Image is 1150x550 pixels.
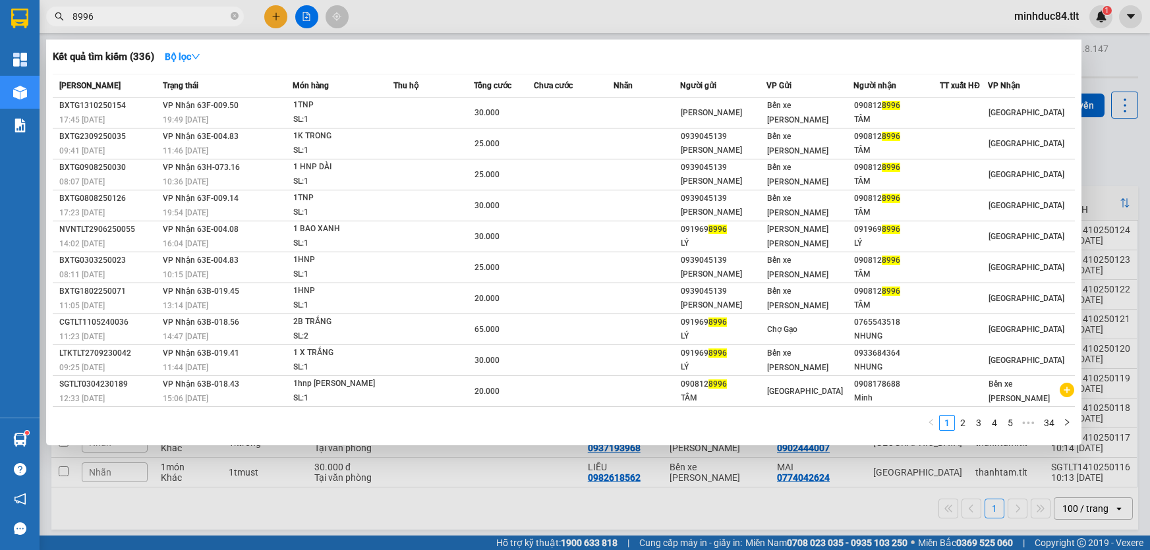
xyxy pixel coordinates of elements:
span: [PERSON_NAME] [59,81,121,90]
span: 10:15 [DATE] [163,270,208,279]
div: 090812 [854,285,939,298]
span: [GEOGRAPHIC_DATA] [989,232,1064,241]
button: left [923,415,939,431]
div: 091969 [681,316,766,329]
div: SL: 1 [293,206,392,220]
span: 20.000 [474,387,500,396]
a: 2 [956,416,970,430]
div: NHUNG [854,329,939,343]
span: message [14,522,26,535]
li: 3 [971,415,987,431]
span: 65.000 [474,325,500,334]
div: 1 BAO XANH [293,222,392,236]
img: warehouse-icon [13,86,27,99]
span: Nhãn [614,81,633,90]
div: TÂM [854,113,939,126]
div: TÂM [854,298,939,312]
span: VP Gửi [766,81,791,90]
div: BXTG0303250023 [59,254,159,267]
div: LÝ [681,329,766,343]
span: 12:33 [DATE] [59,394,105,403]
li: 34 [1039,415,1059,431]
div: BXTG0908250030 [59,161,159,175]
a: 34 [1040,416,1058,430]
div: LÝ [854,236,939,250]
span: 8996 [882,163,900,172]
img: dashboard-icon [13,53,27,67]
span: VP Nhận 63B-018.56 [163,317,239,327]
span: Bến xe [PERSON_NAME] [767,287,828,310]
span: 8996 [708,317,727,327]
span: Bến xe [PERSON_NAME] [989,379,1050,403]
span: VP Nhận 63H-073.16 [163,163,240,172]
span: VP Nhận 63B-019.45 [163,287,239,296]
span: 09:41 [DATE] [59,146,105,155]
span: 11:46 [DATE] [163,146,208,155]
button: right [1059,415,1075,431]
div: 090812 [854,99,939,113]
span: 25.000 [474,263,500,272]
div: [PERSON_NAME] [681,206,766,219]
span: Bến xe [PERSON_NAME] [767,256,828,279]
span: search [55,12,64,21]
span: Trạng thái [163,81,198,90]
div: 091969 [681,346,766,360]
span: 19:49 [DATE] [163,115,208,124]
li: 2 [955,415,971,431]
sup: 1 [25,431,29,435]
div: 2B TRẮNG [293,315,392,329]
div: BXTG0808250126 [59,192,159,206]
div: 0933684364 [854,346,939,360]
span: Món hàng [293,81,329,90]
span: [GEOGRAPHIC_DATA] [989,325,1064,334]
span: 30.000 [474,108,500,117]
span: notification [14,493,26,505]
div: 1HNP [293,253,392,267]
span: 13:14 [DATE] [163,301,208,310]
div: TÂM [854,206,939,219]
div: SL: 1 [293,144,392,158]
div: [PERSON_NAME] [681,144,766,157]
span: 11:05 [DATE] [59,301,105,310]
span: 8996 [882,101,900,110]
img: solution-icon [13,119,27,132]
span: 8996 [882,256,900,265]
span: VP Nhận 63B-018.43 [163,379,239,389]
span: Bến xe [PERSON_NAME] [767,132,828,155]
span: 30.000 [474,232,500,241]
span: 30.000 [474,356,500,365]
span: Bến xe [PERSON_NAME] [767,163,828,186]
span: left [927,418,935,426]
div: TÂM [681,391,766,405]
div: SL: 1 [293,298,392,313]
div: TÂM [854,144,939,157]
li: Previous Page [923,415,939,431]
span: 8996 [708,379,727,389]
a: 3 [971,416,986,430]
img: warehouse-icon [13,433,27,447]
span: Bến xe [PERSON_NAME] [767,348,828,372]
h3: Kết quả tìm kiếm ( 336 ) [53,50,154,64]
span: 08:11 [DATE] [59,270,105,279]
span: close-circle [231,12,239,20]
span: 8996 [882,132,900,141]
div: LTKTLT2709230042 [59,346,159,360]
li: Next 5 Pages [1018,415,1039,431]
span: right [1063,418,1071,426]
span: Chợ Gạo [767,325,797,334]
span: 16:04 [DATE] [163,239,208,248]
button: Bộ lọcdown [154,46,211,67]
span: [PERSON_NAME] [PERSON_NAME] [767,225,828,248]
span: 09:25 [DATE] [59,363,105,372]
span: 10:36 [DATE] [163,177,208,186]
div: Minh [854,391,939,405]
div: NVNTLT2906250055 [59,223,159,236]
img: logo-vxr [11,9,28,28]
span: Tổng cước [474,81,511,90]
span: [GEOGRAPHIC_DATA] [989,139,1064,148]
span: VP Nhận 63F-009.14 [163,194,239,203]
span: plus-circle [1060,383,1074,397]
div: 0908178688 [854,377,939,391]
div: 0939045139 [681,192,766,206]
span: VP Nhận 63E-004.83 [163,132,239,141]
